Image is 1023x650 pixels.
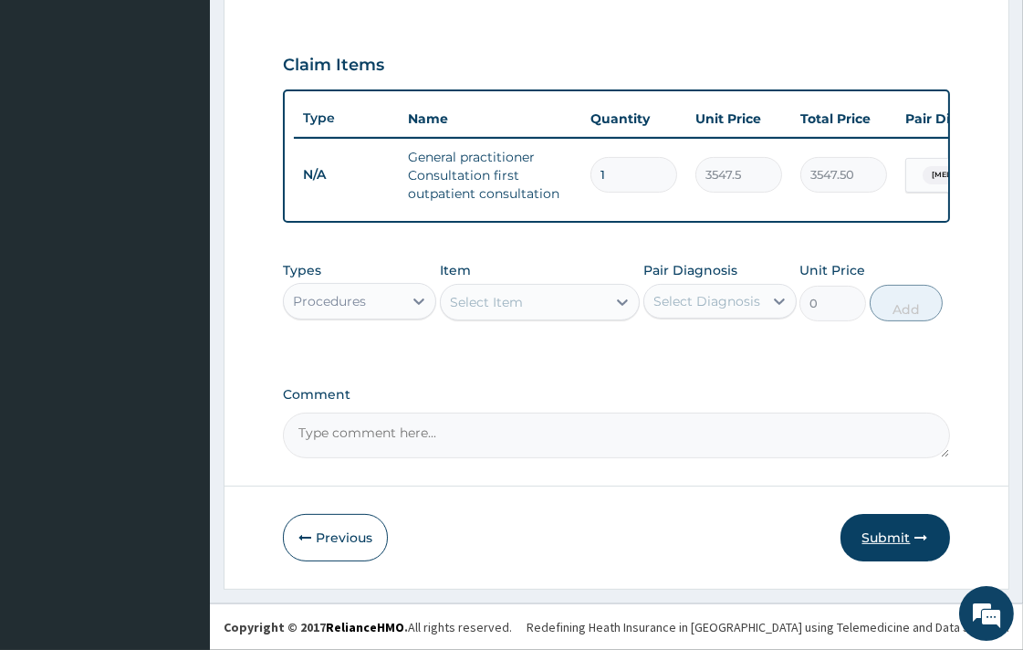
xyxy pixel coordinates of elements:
textarea: Type your message and hit 'Enter' [9,446,348,509]
span: [MEDICAL_DATA] [923,166,1008,184]
div: Chat with us now [95,102,307,126]
label: Comment [283,387,949,403]
td: General practitioner Consultation first outpatient consultation [399,139,581,212]
th: Type [294,101,399,135]
div: Select Diagnosis [653,292,760,310]
label: Types [283,263,321,278]
td: N/A [294,158,399,192]
label: Item [440,261,471,279]
a: RelianceHMO [326,619,404,635]
h3: Claim Items [283,56,384,76]
button: Previous [283,514,388,561]
th: Quantity [581,100,686,137]
footer: All rights reserved. [210,603,1023,650]
th: Unit Price [686,100,791,137]
img: d_794563401_company_1708531726252_794563401 [34,91,74,137]
div: Minimize live chat window [299,9,343,53]
div: Procedures [293,292,366,310]
label: Unit Price [799,261,865,279]
th: Name [399,100,581,137]
button: Add [870,285,943,321]
strong: Copyright © 2017 . [224,619,408,635]
span: We're online! [106,204,252,388]
button: Submit [840,514,950,561]
label: Pair Diagnosis [643,261,737,279]
th: Total Price [791,100,896,137]
div: Select Item [450,293,523,311]
div: Redefining Heath Insurance in [GEOGRAPHIC_DATA] using Telemedicine and Data Science! [527,618,1009,636]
